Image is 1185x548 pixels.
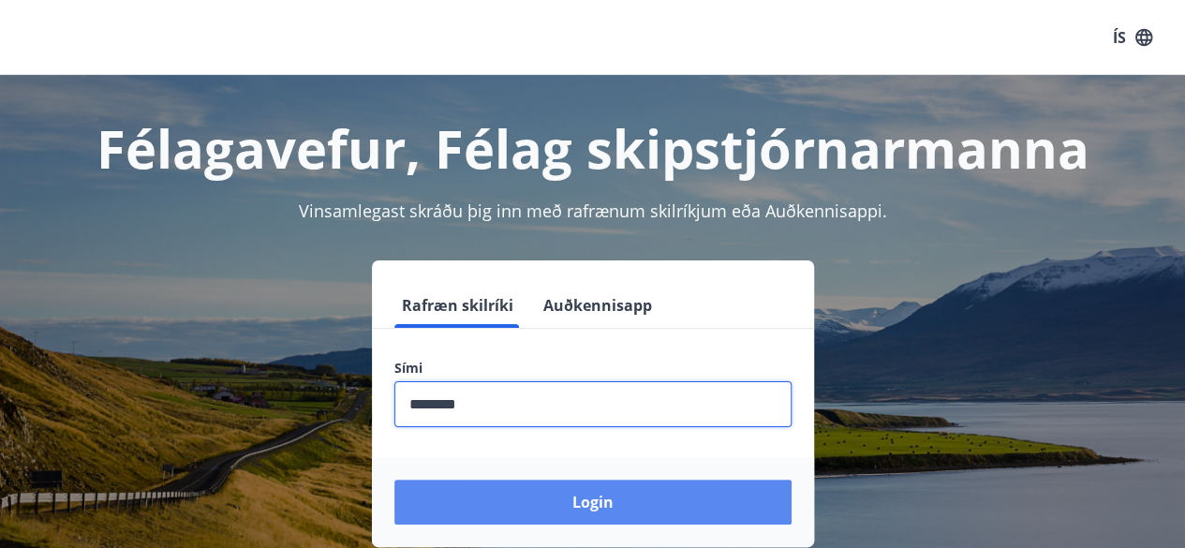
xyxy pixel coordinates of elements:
[22,112,1163,184] h1: Félagavefur, Félag skipstjórnarmanna
[1103,21,1163,54] button: ÍS
[394,480,792,525] button: Login
[394,359,792,378] label: Sími
[394,283,521,328] button: Rafræn skilríki
[299,200,887,222] span: Vinsamlegast skráðu þig inn með rafrænum skilríkjum eða Auðkennisappi.
[536,283,659,328] button: Auðkennisapp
